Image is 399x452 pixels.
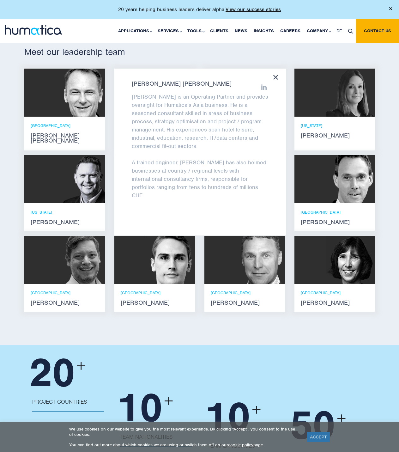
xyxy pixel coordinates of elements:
[301,300,369,305] strong: [PERSON_NAME]
[348,29,353,34] img: search_icon
[77,356,86,376] span: +
[118,6,281,13] p: 20 years helping business leaders deliver alpha.
[31,123,99,128] p: [GEOGRAPHIC_DATA]
[211,300,279,305] strong: [PERSON_NAME]
[204,392,251,441] span: 10
[337,408,346,429] span: +
[31,210,99,215] p: [US_STATE]
[236,236,285,284] img: Bryan Turner
[115,19,154,43] a: Applications
[154,19,184,43] a: Services
[226,6,281,13] a: View our success stories
[29,348,75,397] span: 20
[207,19,232,43] a: Clients
[307,432,330,442] a: ACCEPT
[31,220,99,225] strong: [PERSON_NAME]
[333,19,345,43] a: DE
[121,300,189,305] strong: [PERSON_NAME]
[56,155,105,203] img: Russell Raath
[211,290,279,296] p: [GEOGRAPHIC_DATA]
[301,220,369,225] strong: [PERSON_NAME]
[356,19,399,43] a: Contact us
[326,69,375,117] img: Melissa Mounce
[251,19,277,43] a: Insights
[336,28,342,34] span: DE
[132,158,269,199] p: A trained engineer, [PERSON_NAME] has also helmed businesses at country / regional levels with in...
[184,19,207,43] a: Tools
[326,236,375,284] img: Karen Wright
[31,300,99,305] strong: [PERSON_NAME]
[301,123,369,128] p: [US_STATE]
[132,93,269,150] p: [PERSON_NAME] is an Operating Partner and provides oversight for Humatica’s Asia business. He is ...
[117,383,163,432] span: 10
[5,25,62,35] img: logo
[121,290,189,296] p: [GEOGRAPHIC_DATA]
[56,236,105,284] img: Claudio Limacher
[301,290,369,296] p: [GEOGRAPHIC_DATA]
[32,398,104,412] p: Project Countries
[232,19,251,43] a: News
[289,400,336,449] span: 50
[326,155,375,203] img: Andreas Knobloch
[301,133,369,138] strong: [PERSON_NAME]
[69,426,299,437] p: We use cookies on our website to give you the most relevant experience. By clicking “Accept”, you...
[69,442,299,448] p: You can find out more about which cookies we are using or switch them off on our page.
[164,391,173,412] span: +
[24,46,375,58] h2: Meet our leadership team
[132,81,269,86] strong: [PERSON_NAME] [PERSON_NAME]
[31,290,99,296] p: [GEOGRAPHIC_DATA]
[56,69,105,117] img: Andros Payne
[277,19,304,43] a: Careers
[146,236,195,284] img: Paul Simpson
[301,210,369,215] p: [GEOGRAPHIC_DATA]
[228,442,253,448] a: cookie policy
[31,133,99,143] strong: [PERSON_NAME] [PERSON_NAME]
[304,19,333,43] a: Company
[252,400,261,420] span: +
